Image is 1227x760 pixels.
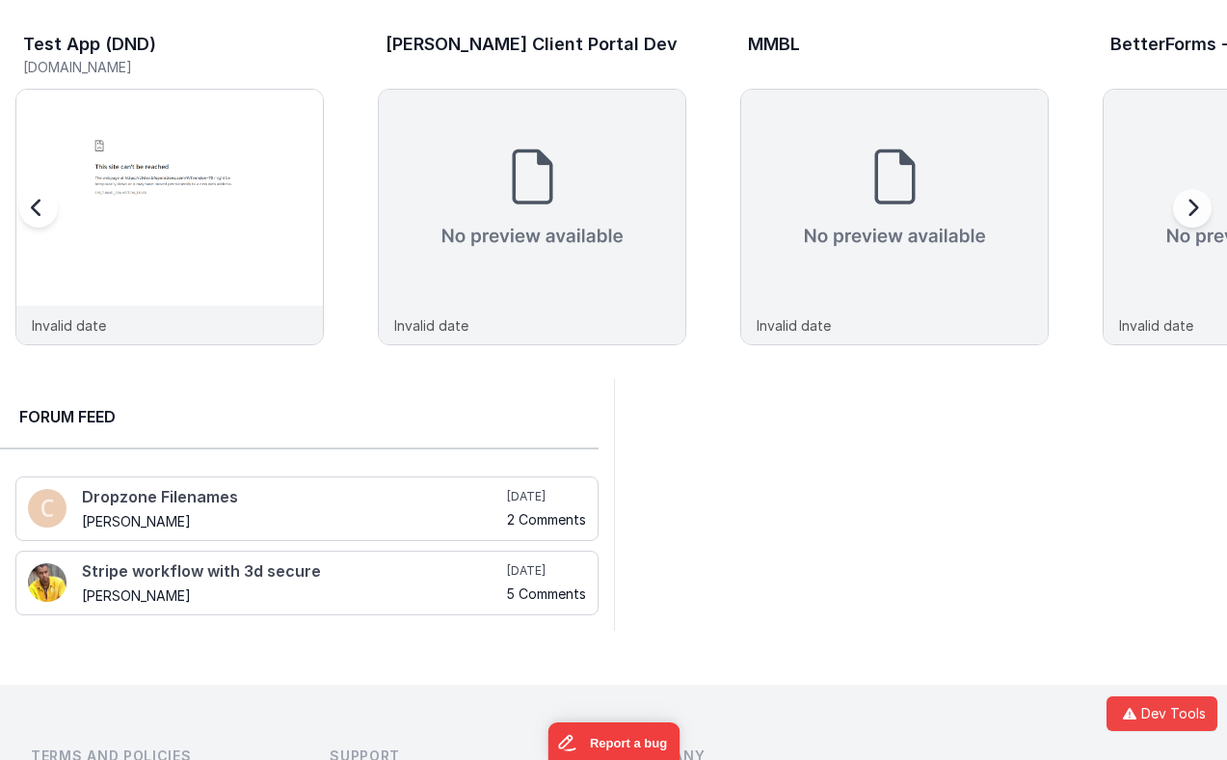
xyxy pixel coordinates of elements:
button: Dev Tools [1107,696,1217,731]
h3: Test App (DND) [23,35,156,54]
p: Invalid date [1119,315,1193,336]
p: Invalid date [757,315,831,336]
a: Stripe workflow with 3d secure [PERSON_NAME] [DATE] 5 Comments [15,551,599,615]
h5: [PERSON_NAME] [82,514,503,529]
h4: Dropzone Filenames [82,489,503,506]
h2: Forum Feed [19,405,579,428]
h5: [DATE] [507,489,586,504]
h5: 2 Comments [507,512,586,527]
h5: 5 Comments [507,586,586,601]
h4: Stripe workflow with 3d secure [82,563,503,581]
a: Dropzone Filenames [PERSON_NAME] [DATE] 2 Comments [15,476,599,541]
h5: [DATE] [507,563,586,579]
h3: [PERSON_NAME] Client Portal Dev [386,35,678,54]
h5: [PERSON_NAME] [82,588,503,603]
h3: MMBL [748,35,800,54]
img: 100.png [28,489,67,528]
h5: [DOMAIN_NAME] [23,60,324,74]
img: 13_2.png [28,563,67,602]
p: Invalid date [394,315,468,336]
